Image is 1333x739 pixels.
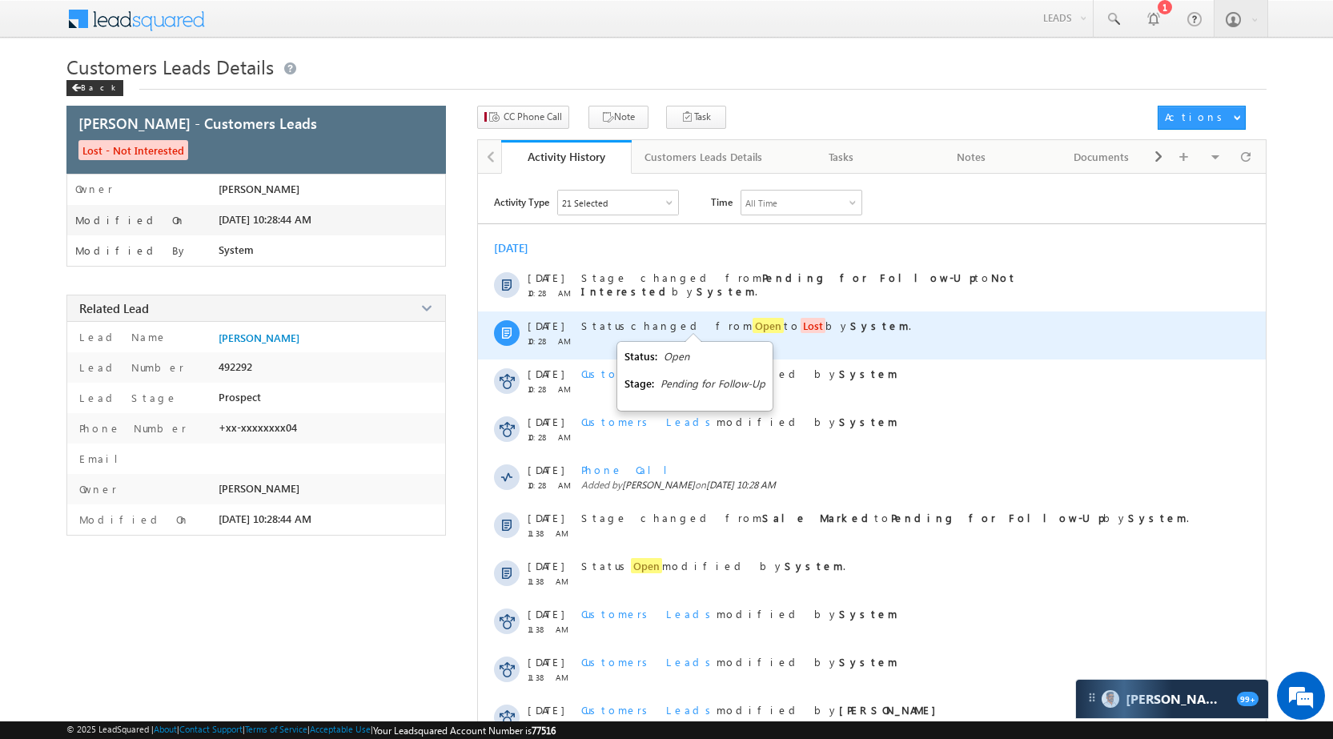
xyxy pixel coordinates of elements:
div: [DATE] [494,240,546,255]
a: Notes [907,140,1038,174]
button: CC Phone Call [477,106,569,129]
strong: Sale Marked [762,511,874,524]
span: Lost [801,318,825,333]
a: Acceptable Use [310,724,371,734]
span: System [219,243,254,256]
button: Note [588,106,648,129]
strong: System [850,319,909,332]
label: Phone Number [75,421,187,435]
span: [DATE] [528,655,564,669]
span: Open [753,318,784,333]
span: [PERSON_NAME] [622,479,695,491]
a: [PERSON_NAME] [219,331,299,344]
span: Customers Leads [581,415,717,428]
span: modified by [581,655,897,669]
img: carter-drag [1086,691,1098,704]
strong: System [839,607,897,621]
span: 10:28 AM [528,384,576,394]
strong: System [785,559,843,572]
div: Documents [1050,147,1153,167]
div: All Time [745,198,777,208]
strong: System [1128,511,1186,524]
button: Task [666,106,726,129]
span: modified by [581,607,897,621]
span: Added by on [581,479,1198,491]
label: Lead Stage [75,391,178,404]
span: modified by [581,415,897,428]
span: Customers Leads [581,607,717,621]
span: [DATE] [528,319,564,332]
span: [DATE] [528,367,564,380]
span: 11:38 AM [528,576,576,586]
span: [DATE] [528,559,564,572]
span: CC Phone Call [504,110,562,124]
a: Tasks [777,140,907,174]
strong: System [839,655,897,669]
label: Modified On [75,512,190,526]
span: Open [631,558,662,573]
strong: System [697,284,755,298]
span: Stage changed from to by . [581,511,1189,524]
span: Prospect [219,391,261,404]
label: Modified By [75,244,188,257]
span: [DATE] [528,415,564,428]
a: Activity History [501,140,632,174]
span: Customers Leads [581,703,717,717]
span: 10:28 AM [528,432,576,442]
strong: Not Interested [581,271,1017,298]
span: © 2025 LeadSquared | | | | | [66,724,556,737]
span: modified by [581,703,944,717]
span: [PERSON_NAME] [219,482,299,495]
span: 11:38 AM [528,673,576,682]
span: Customers Leads [581,655,717,669]
span: Stage changed from to by . [581,271,1017,298]
span: [DATE] [528,607,564,621]
a: Documents [1037,140,1167,174]
strong: System [839,367,897,380]
span: Customers Leads [581,367,717,380]
span: [DATE] 10:28 AM [706,479,776,491]
div: Pending for Follow-Up [624,376,765,390]
span: 11:38 AM [528,528,576,538]
div: Back [66,80,123,96]
div: carter-dragCarter[PERSON_NAME]99+ [1075,679,1269,719]
span: 11:38 AM [528,625,576,634]
span: [DATE] 10:28:44 AM [219,213,311,226]
div: Owner Changed,Status Changed,Stage Changed,Source Changed,Notes & 16 more.. [558,191,678,215]
span: [DATE] 10:28:44 AM [219,512,311,525]
div: Tasks [789,147,893,167]
label: Owner [75,183,113,195]
strong: Pending for Follow-Up [762,271,974,284]
span: 10:28 AM [528,288,576,298]
span: [DATE] [528,511,564,524]
span: 77516 [532,725,556,737]
a: Customers Leads Details [632,140,777,174]
span: Lost - Not Interested [78,140,188,160]
span: 492292 [219,360,252,373]
div: Notes [920,147,1023,167]
div: Customers Leads Details [644,147,762,167]
span: 10:28 AM [528,480,576,490]
label: Lead Name [75,330,167,343]
span: Status [581,319,631,332]
span: [DATE] [528,703,564,717]
span: Activity Type [494,190,549,214]
span: Status modified by . [581,558,845,573]
span: +xx-xxxxxxxx04 [219,421,297,434]
span: 11:38 AM [528,721,576,730]
span: Related Lead [79,300,149,316]
label: Email [75,452,130,465]
span: 10:28 AM [528,336,576,346]
div: 21 Selected [562,198,608,208]
span: [DATE] [528,271,564,284]
button: Actions [1158,106,1246,130]
span: 99+ [1237,692,1259,706]
span: [PERSON_NAME] - Customers Leads [78,113,317,133]
div: Activity History [513,149,620,164]
span: modified by [581,367,897,380]
span: [DATE] [528,463,564,476]
div: Open [624,349,689,363]
span: Time [711,190,733,214]
span: changed from to by . [581,318,911,333]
